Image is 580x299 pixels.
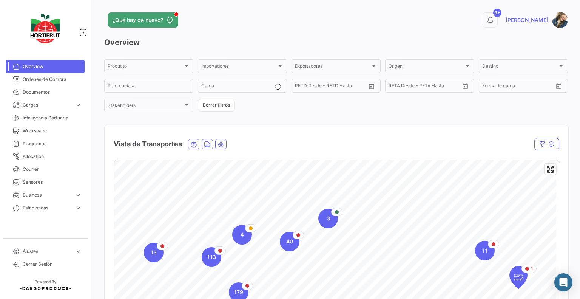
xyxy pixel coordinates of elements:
[501,84,535,90] input: Hasta
[202,139,213,149] button: Land
[295,84,309,90] input: Desde
[23,179,82,186] span: Sensores
[113,16,163,24] span: ¿Qué hay de nuevo?
[23,127,82,134] span: Workspace
[6,150,85,163] a: Allocation
[6,176,85,189] a: Sensores
[475,241,495,260] div: Map marker
[23,204,72,211] span: Estadísticas
[482,65,558,70] span: Destino
[6,112,85,124] a: Inteligencia Portuaria
[554,273,572,291] div: Abrir Intercom Messenger
[506,16,548,24] span: [PERSON_NAME]
[389,84,402,90] input: Desde
[482,247,487,254] span: 11
[75,102,82,108] span: expand_more
[198,99,235,112] button: Borrar filtros
[23,76,82,83] span: Órdenes de Compra
[407,84,441,90] input: Hasta
[114,139,182,149] h4: Vista de Transportes
[389,65,464,70] span: Origen
[286,238,293,245] span: 40
[460,81,471,92] button: Open calendar
[23,115,82,121] span: Inteligencia Portuaria
[295,65,370,70] span: Exportadores
[23,153,82,160] span: Allocation
[201,65,277,70] span: Importadores
[366,81,377,92] button: Open calendar
[23,63,82,70] span: Overview
[26,9,64,48] img: logo-hortifrut.svg
[216,139,226,149] button: Air
[23,248,72,255] span: Ajustes
[6,163,85,176] a: Courier
[207,253,216,261] span: 113
[23,102,72,108] span: Cargas
[202,247,221,267] div: Map marker
[104,37,568,48] h3: Overview
[108,65,183,70] span: Producto
[144,243,164,262] div: Map marker
[23,166,82,173] span: Courier
[75,192,82,198] span: expand_more
[552,12,568,28] img: 67520e24-8e31-41af-9406-a183c2b4e474.jpg
[108,104,183,109] span: Stakeholders
[318,209,338,228] div: Map marker
[280,232,299,251] div: Map marker
[23,261,82,268] span: Cerrar Sesión
[6,137,85,150] a: Programas
[23,89,82,96] span: Documentos
[545,164,556,175] button: Enter fullscreen
[531,265,533,272] span: 1
[553,81,565,92] button: Open calendar
[6,86,85,99] a: Documentos
[23,140,82,147] span: Programas
[509,266,528,289] div: Map marker
[234,288,243,296] span: 179
[6,73,85,86] a: Órdenes de Compra
[75,204,82,211] span: expand_more
[6,60,85,73] a: Overview
[23,192,72,198] span: Business
[75,248,82,255] span: expand_more
[482,84,496,90] input: Desde
[188,139,199,149] button: Ocean
[314,84,348,90] input: Hasta
[151,249,157,256] span: 13
[327,215,330,222] span: 3
[108,12,178,28] button: ¿Qué hay de nuevo?
[241,231,244,239] span: 4
[6,124,85,137] a: Workspace
[232,225,252,245] div: Map marker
